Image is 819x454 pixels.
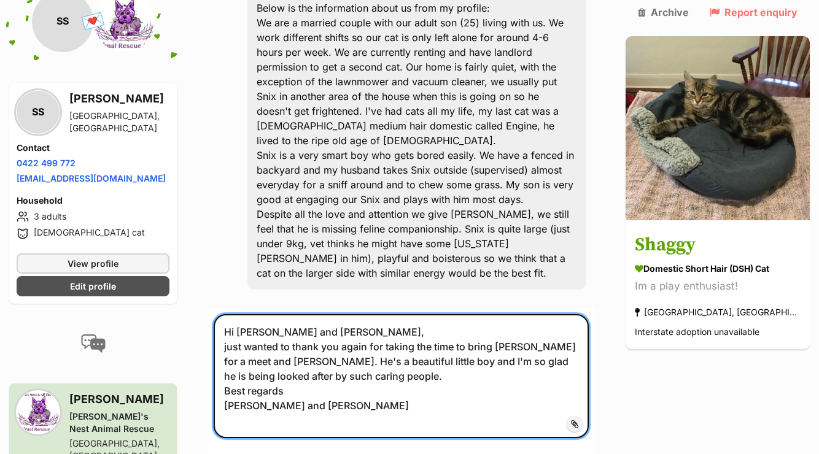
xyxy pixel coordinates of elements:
[69,90,169,107] h3: [PERSON_NAME]
[635,262,801,275] div: Domestic Short Hair (DSH) Cat
[79,8,107,34] span: 💌
[635,326,759,337] span: Interstate adoption unavailable
[17,253,169,273] a: View profile
[626,36,810,220] img: Shaggy
[17,390,60,433] img: Robyn's Nest Animal Rescue profile pic
[710,6,798,17] a: Report enquiry
[17,226,169,240] li: [DEMOGRAPHIC_DATA] cat
[17,172,166,183] a: [EMAIL_ADDRESS][DOMAIN_NAME]
[69,390,169,407] h3: [PERSON_NAME]
[17,157,76,167] a: 0422 499 772
[626,222,810,349] a: Shaggy Domestic Short Hair (DSH) Cat Im a play enthusiast! [GEOGRAPHIC_DATA], [GEOGRAPHIC_DATA] I...
[638,6,689,17] a: Archive
[69,109,169,134] div: [GEOGRAPHIC_DATA], [GEOGRAPHIC_DATA]
[17,275,169,296] a: Edit profile
[635,278,801,294] div: Im a play enthusiast!
[17,209,169,223] li: 3 adults
[69,410,169,434] div: [PERSON_NAME]'s Nest Animal Rescue
[68,256,118,269] span: View profile
[17,90,60,133] div: SS
[635,304,801,320] div: [GEOGRAPHIC_DATA], [GEOGRAPHIC_DATA]
[17,194,169,206] h4: Household
[17,141,169,153] h4: Contact
[81,334,106,352] img: conversation-icon-4a6f8262b818ee0b60e3300018af0b2d0b884aa5de6e9bcb8d3d4eeb1a70a7c4.svg
[635,231,801,259] h3: Shaggy
[70,279,116,292] span: Edit profile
